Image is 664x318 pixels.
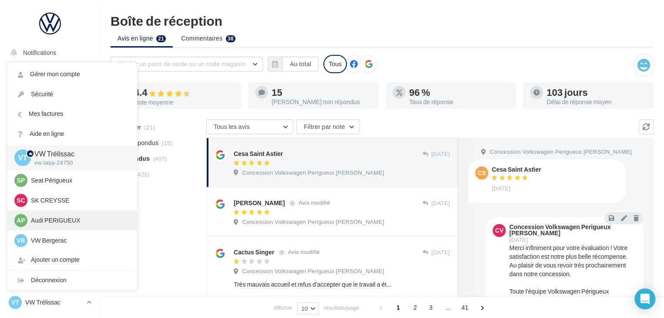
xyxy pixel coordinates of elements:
[490,148,631,156] span: Concession Volkswagen Perigueux [PERSON_NAME]
[111,57,263,71] button: Choisir un point de vente ou un code magasin
[5,247,95,272] a: Campagnes DataOnDemand
[441,301,455,315] span: ...
[242,267,384,275] span: Concession Volkswagen Perigueux [PERSON_NAME]
[31,236,127,245] p: VW Bergerac
[458,301,472,315] span: 41
[111,14,654,27] div: Boîte de réception
[134,99,234,105] div: Note moyenne
[634,288,655,309] div: Open Intercom Messenger
[424,301,438,315] span: 3
[234,149,283,158] div: Cesa Saint Astier
[23,49,56,56] span: Notifications
[492,166,541,173] div: Cesa Saint Astier
[7,64,137,84] a: Gérer mon compte
[408,301,422,315] span: 2
[409,88,509,97] div: 96 %
[509,224,634,236] div: Concession Volkswagen Perigueux [PERSON_NAME]
[242,218,384,226] span: Concession Volkswagen Perigueux [PERSON_NAME]
[134,88,234,98] div: 4.4
[5,44,91,62] button: Notifications
[118,60,245,68] span: Choisir un point de vente ou un code magasin
[5,131,95,149] a: Campagnes
[31,196,127,205] p: SK CREYSSE
[288,249,320,256] span: Avis modifié
[18,153,27,163] span: VT
[25,298,83,307] p: VW Trélissac
[206,119,293,134] button: Tous les avis
[298,200,330,206] span: Avis modifié
[272,88,372,97] div: 15
[234,248,274,257] div: Cactus Singer
[119,139,158,147] span: Non répondus
[7,294,93,311] a: VT VW Trélissac
[324,304,359,312] span: résultats/page
[5,196,95,214] a: Calendrier
[274,304,293,312] span: Afficher
[268,57,319,71] button: Au total
[5,87,95,105] a: Boîte de réception59
[11,298,19,307] span: VT
[431,200,450,207] span: [DATE]
[547,88,647,97] div: 103 jours
[135,171,149,178] span: (422)
[282,57,319,71] button: Au total
[297,302,319,315] button: 10
[477,169,486,177] span: CS
[17,176,25,185] span: SP
[17,216,25,225] span: AP
[234,199,285,207] div: [PERSON_NAME]
[17,236,25,245] span: VB
[391,301,405,315] span: 1
[5,65,95,84] a: Opérations
[144,124,155,131] span: (21)
[7,85,137,104] a: Sécurité
[5,109,95,128] a: Visibilité en ligne
[7,124,137,144] a: Aide en ligne
[31,216,127,225] p: Audi PERIGUEUX
[431,249,450,257] span: [DATE]
[7,250,137,270] div: Ajouter un compte
[226,35,235,42] div: 38
[509,244,636,304] div: Merci infiniment pour votre évaluation ! Votre satisfaction est notre plus belle récompense. Au p...
[409,99,509,105] div: Taux de réponse
[272,99,372,105] div: [PERSON_NAME] non répondus
[495,226,503,235] span: CV
[34,159,123,167] p: vw-lasa-24750
[323,55,347,73] div: Tous
[301,305,308,312] span: 10
[234,280,393,289] div: Très mauvais accueil et refus d'accepter que le travail a été mal fait... à moi de payer à nouvea...
[296,119,359,134] button: Filtrer par note
[5,152,95,171] a: Contacts
[181,34,222,43] span: Commentaires
[509,237,528,243] span: [DATE]
[214,123,250,130] span: Tous les avis
[162,139,172,146] span: (15)
[7,271,137,290] div: Déconnexion
[431,150,450,158] span: [DATE]
[34,149,123,159] p: VW Trélissac
[492,185,510,193] span: [DATE]
[547,99,647,105] div: Délai de réponse moyen
[242,169,384,177] span: Concession Volkswagen Perigueux [PERSON_NAME]
[31,176,127,185] p: Seat Périgueux
[17,196,25,205] span: SC
[5,174,95,193] a: Médiathèque
[7,104,137,124] a: Mes factures
[5,217,95,243] a: PLV et print personnalisable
